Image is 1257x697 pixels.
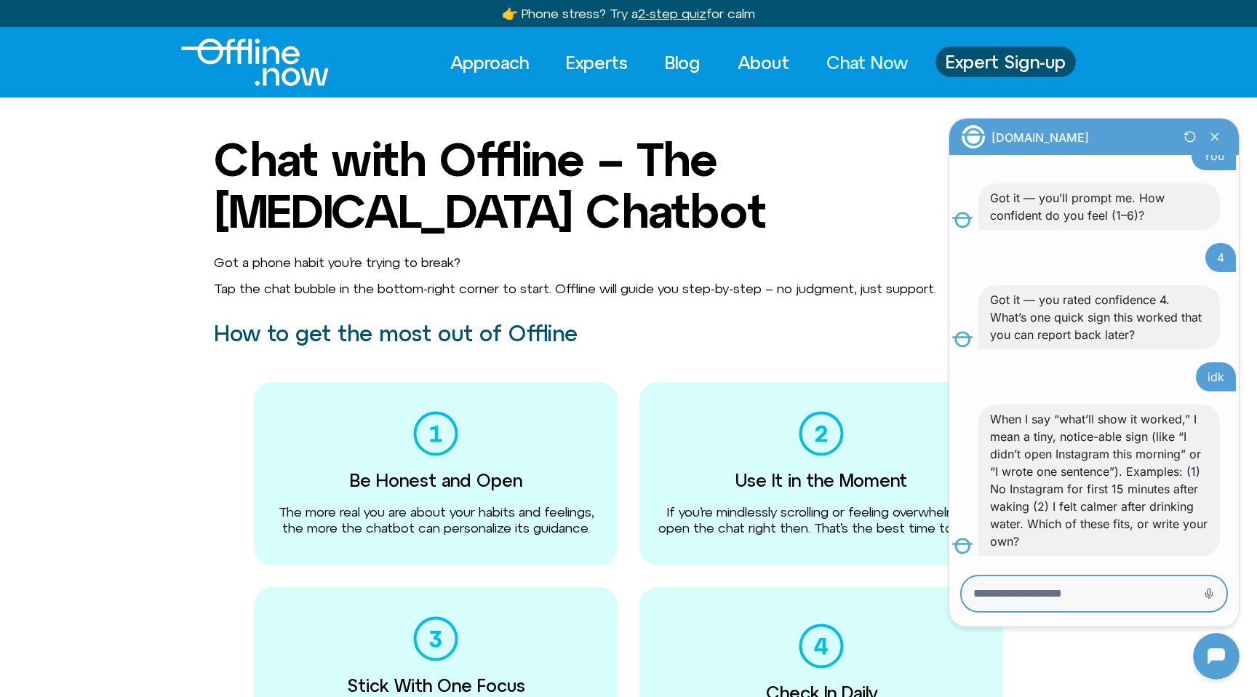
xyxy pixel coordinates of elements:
img: Offline.Now logo in white. Text of the words offline.now with a line going through the "O" [181,39,329,86]
span: The more real you are about your habits and feelings, the more the chatbot can personalize its gu... [279,504,594,535]
a: Chat Now [813,47,921,79]
h3: Stick With One Focus [347,676,525,695]
img: 02 [799,411,844,456]
h1: Chat with Offline – The [MEDICAL_DATA] Chatbot [214,134,1043,236]
a: Experts [553,47,641,79]
img: 01 [413,411,458,456]
h2: How to get the most out of Offline [214,322,1043,346]
p: Got a phone habit you’re trying to break? [214,255,1043,271]
a: Expert Sign-up [935,47,1076,77]
span: Expert Sign-up [946,52,1066,71]
u: 2-step quiz [638,6,706,21]
div: Logo [181,39,304,86]
h3: Use It in the Moment [735,471,907,490]
a: Blog [652,47,714,79]
img: 03 [413,616,458,661]
a: 👉 Phone stress? Try a2-step quizfor calm [502,6,755,21]
nav: Menu [437,47,921,79]
h3: Be Honest and Open [350,471,522,490]
p: Tap the chat bubble in the bottom-right corner to start. Offline will guide you step-by-step – no... [214,281,1043,297]
span: If you’re mindlessly scrolling or feeling overwhelmed, open the chat right then. That’s the best ... [658,504,984,535]
iframe: Botpress [949,118,1240,627]
iframe: Botpress [1193,633,1240,680]
a: About [725,47,802,79]
img: 04 [799,624,844,669]
a: Approach [437,47,542,79]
